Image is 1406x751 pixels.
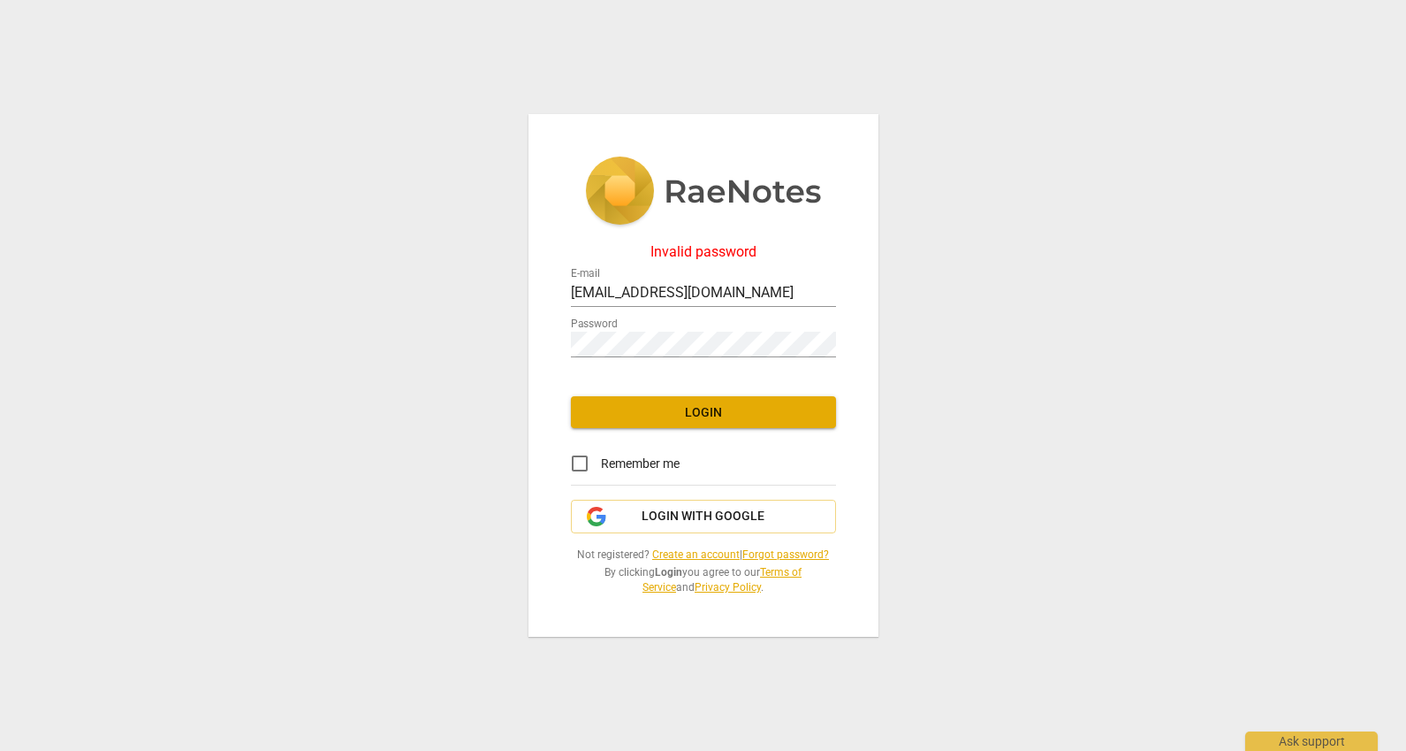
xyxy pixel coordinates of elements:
[652,548,740,561] a: Create an account
[571,319,618,330] label: Password
[585,404,822,422] span: Login
[571,244,836,260] div: Invalid password
[642,566,802,594] a: Terms of Service
[1245,732,1378,751] div: Ask support
[742,548,829,561] a: Forgot password?
[571,565,836,594] span: By clicking you agree to our and .
[571,548,836,563] span: Not registered? |
[655,566,682,579] b: Login
[642,508,764,525] span: Login with Google
[601,455,680,473] span: Remember me
[585,157,822,229] img: 5ac2273c67554f335776073100b6d88f.svg
[571,269,600,280] label: E-mail
[571,396,836,428] button: Login
[695,581,761,594] a: Privacy Policy
[571,500,836,533] button: Login with Google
